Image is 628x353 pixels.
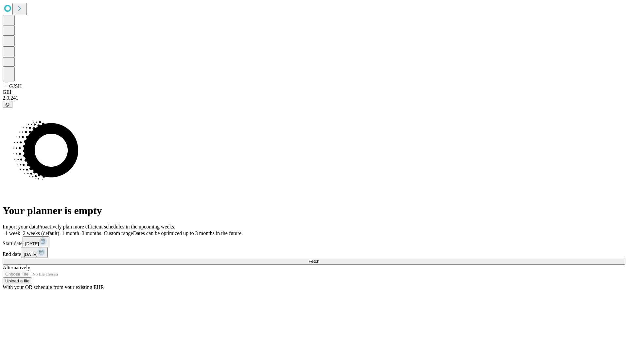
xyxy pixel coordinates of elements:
div: 2.0.241 [3,95,625,101]
button: [DATE] [21,247,48,258]
div: GEI [3,89,625,95]
span: [DATE] [25,241,39,246]
span: Fetch [308,259,319,264]
span: [DATE] [24,252,37,257]
span: 3 months [82,230,101,236]
span: 2 weeks (default) [23,230,59,236]
div: Start date [3,236,625,247]
h1: Your planner is empty [3,205,625,217]
button: Upload a file [3,277,32,284]
span: @ [5,102,10,107]
span: Import your data [3,224,38,229]
span: Custom range [104,230,133,236]
span: 1 week [5,230,20,236]
button: @ [3,101,12,108]
span: Dates can be optimized up to 3 months in the future. [133,230,243,236]
button: Fetch [3,258,625,265]
div: End date [3,247,625,258]
span: 1 month [62,230,79,236]
span: Alternatively [3,265,30,270]
span: GJSH [9,83,22,89]
button: [DATE] [23,236,49,247]
span: Proactively plan more efficient schedules in the upcoming weeks. [38,224,175,229]
span: With your OR schedule from your existing EHR [3,284,104,290]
